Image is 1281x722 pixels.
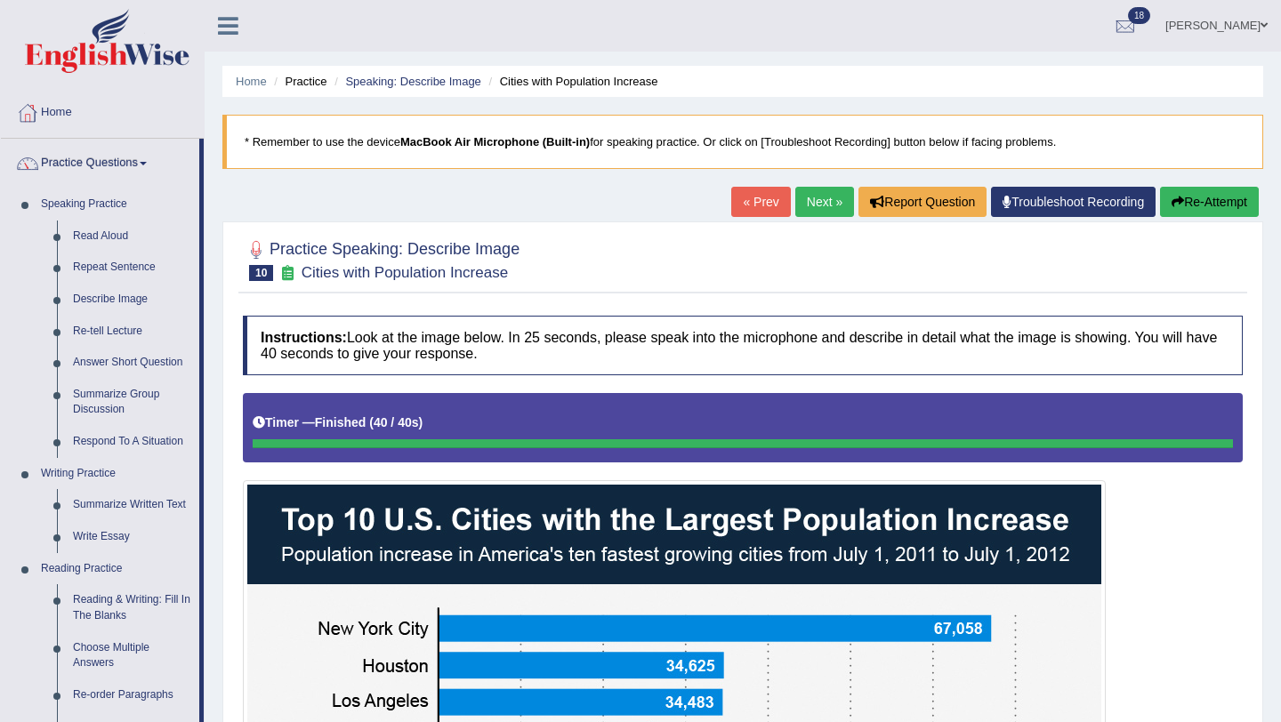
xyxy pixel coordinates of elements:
a: Summarize Written Text [65,489,199,521]
h2: Practice Speaking: Describe Image [243,237,520,281]
b: ( [369,415,374,429]
b: Instructions: [261,330,347,345]
span: 18 [1128,7,1150,24]
b: 40 / 40s [374,415,419,429]
a: Speaking Practice [33,189,199,221]
h4: Look at the image below. In 25 seconds, please speak into the microphone and describe in detail w... [243,316,1243,375]
a: « Prev [731,187,790,217]
a: Troubleshoot Recording [991,187,1156,217]
small: Exam occurring question [278,265,296,282]
a: Repeat Sentence [65,252,199,284]
a: Home [1,88,204,132]
b: Finished [315,415,367,429]
a: Next » [795,187,854,217]
button: Report Question [858,187,987,217]
a: Read Aloud [65,221,199,253]
li: Practice [270,73,326,90]
span: 10 [249,265,273,281]
a: Re-tell Lecture [65,316,199,348]
h5: Timer — [253,416,423,429]
blockquote: * Remember to use the device for speaking practice. Or click on [Troubleshoot Recording] button b... [222,115,1263,169]
li: Cities with Population Increase [484,73,657,90]
a: Re-order Paragraphs [65,679,199,711]
a: Choose Multiple Answers [65,632,199,679]
a: Reading & Writing: Fill In The Blanks [65,584,199,631]
a: Answer Short Question [65,347,199,379]
a: Write Essay [65,521,199,553]
small: Cities with Population Increase [302,264,508,281]
a: Reading Practice [33,553,199,585]
a: Practice Questions [1,139,199,183]
a: Speaking: Describe Image [345,75,480,88]
b: MacBook Air Microphone (Built-in) [400,135,590,148]
a: Home [236,75,267,88]
b: ) [419,415,423,429]
a: Summarize Group Discussion [65,379,199,426]
a: Describe Image [65,284,199,316]
a: Respond To A Situation [65,426,199,458]
a: Writing Practice [33,458,199,490]
button: Re-Attempt [1160,187,1259,217]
